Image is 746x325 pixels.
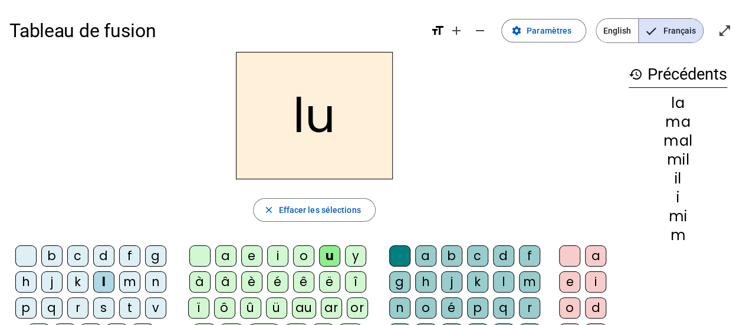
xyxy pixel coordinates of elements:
[67,297,88,319] div: r
[467,297,488,319] div: p
[214,297,235,319] div: ô
[67,271,88,293] div: k
[240,297,261,319] div: û
[415,271,436,293] div: h
[629,134,727,148] div: mal
[189,271,211,293] div: à
[236,52,393,179] h2: lu
[559,271,580,293] div: e
[629,61,727,88] h3: Précédents
[445,19,468,42] button: Augmenter la taille de la police
[629,228,727,242] div: m
[559,297,580,319] div: o
[319,245,340,267] div: u
[493,271,514,293] div: l
[519,297,540,319] div: r
[345,245,366,267] div: y
[585,245,606,267] div: a
[15,271,37,293] div: h
[41,297,63,319] div: q
[119,245,140,267] div: f
[119,297,140,319] div: t
[468,19,492,42] button: Diminuer la taille de la police
[15,297,37,319] div: p
[278,203,360,217] span: Effacer les sélections
[345,271,366,293] div: î
[145,271,166,293] div: n
[93,297,114,319] div: s
[629,153,727,167] div: mil
[267,271,288,293] div: é
[596,19,638,42] span: English
[215,245,236,267] div: a
[441,297,462,319] div: é
[293,271,314,293] div: ê
[241,245,262,267] div: e
[215,271,236,293] div: â
[415,297,436,319] div: o
[430,24,445,38] mat-icon: format_size
[519,271,540,293] div: m
[263,205,274,215] mat-icon: close
[389,297,410,319] div: n
[93,271,114,293] div: l
[293,245,314,267] div: o
[473,24,487,38] mat-icon: remove
[585,271,606,293] div: i
[319,271,340,293] div: ë
[519,245,540,267] div: f
[292,297,316,319] div: au
[441,245,462,267] div: b
[119,271,140,293] div: m
[639,19,703,42] span: Français
[41,245,63,267] div: b
[415,245,436,267] div: a
[266,297,287,319] div: ü
[9,12,421,50] h1: Tableau de fusion
[41,271,63,293] div: j
[629,96,727,110] div: la
[389,271,410,293] div: g
[145,245,166,267] div: g
[629,209,727,224] div: mi
[629,172,727,186] div: il
[347,297,368,319] div: or
[527,24,571,38] span: Paramètres
[713,19,737,42] button: Entrer en plein écran
[596,18,704,43] mat-button-toggle-group: Language selection
[449,24,464,38] mat-icon: add
[629,191,727,205] div: i
[467,271,488,293] div: k
[267,245,288,267] div: i
[501,19,586,42] button: Paramètres
[493,297,514,319] div: q
[511,25,522,36] mat-icon: settings
[188,297,209,319] div: ï
[493,245,514,267] div: d
[145,297,166,319] div: v
[67,245,88,267] div: c
[718,24,732,38] mat-icon: open_in_full
[441,271,462,293] div: j
[321,297,342,319] div: ar
[467,245,488,267] div: c
[629,115,727,129] div: ma
[629,67,643,81] mat-icon: history
[585,297,606,319] div: d
[241,271,262,293] div: è
[253,198,375,222] button: Effacer les sélections
[93,245,114,267] div: d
